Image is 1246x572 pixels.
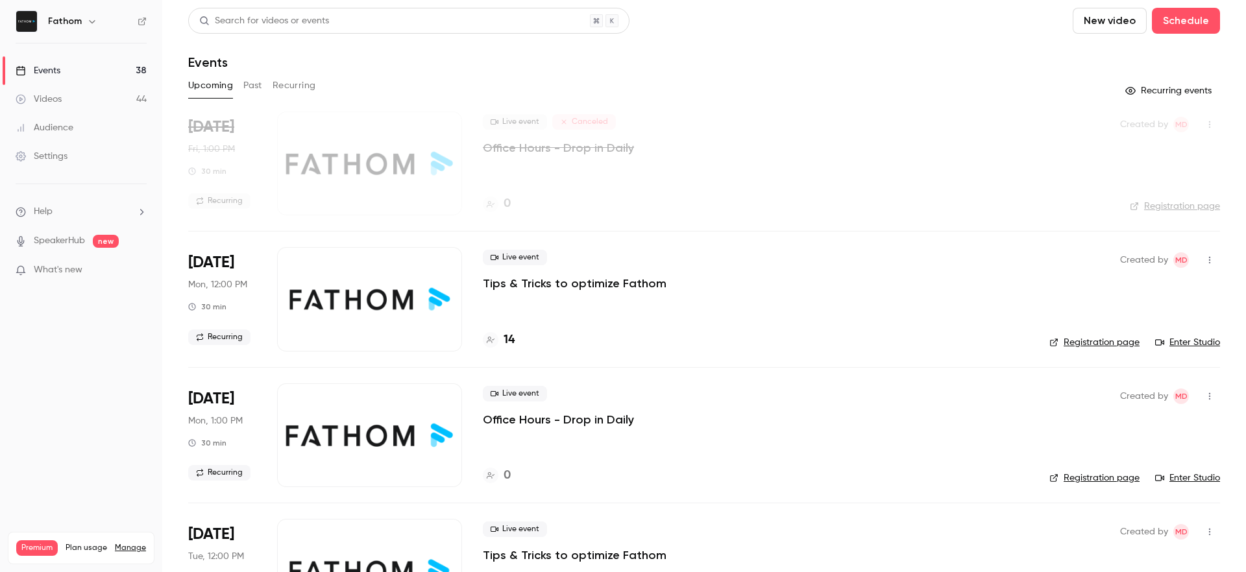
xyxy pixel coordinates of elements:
span: Fri, 1:00 PM [188,143,235,156]
span: Mon, 12:00 PM [188,278,247,291]
span: Live event [483,250,547,265]
a: Tips & Tricks to optimize Fathom [483,547,666,563]
div: Videos [16,93,62,106]
a: Registration page [1049,471,1140,484]
h4: 14 [504,331,515,349]
span: Tue, 12:00 PM [188,550,244,563]
span: [DATE] [188,252,234,273]
a: 0 [483,467,511,484]
span: Recurring [188,193,250,209]
button: Recurring events [1119,80,1220,101]
span: MD [1175,252,1188,268]
li: help-dropdown-opener [16,205,147,219]
span: [DATE] [188,388,234,409]
span: Created by [1120,388,1168,404]
span: Michelle Dizon [1173,388,1189,404]
span: Created by [1120,524,1168,540]
div: 30 min [188,438,226,448]
span: [DATE] [188,117,234,137]
div: Settings [16,150,67,163]
span: Live event [483,386,547,401]
span: Live event [483,521,547,537]
div: Audience [16,121,73,134]
span: Michelle Dizon [1173,117,1189,132]
div: 30 min [188,302,226,312]
div: Oct 10 Fri, 1:00 PM (America/Toronto) [188,112,256,215]
div: 30 min [188,166,226,176]
button: New video [1073,8,1147,34]
span: Michelle Dizon [1173,524,1189,540]
span: Plan usage [66,543,107,553]
h1: Events [188,54,228,70]
span: MD [1175,388,1188,404]
a: Tips & Tricks to optimize Fathom [483,276,666,291]
h4: 0 [504,467,511,484]
a: Enter Studio [1155,471,1220,484]
button: Schedule [1152,8,1220,34]
span: Created by [1120,252,1168,268]
h4: 0 [504,195,511,213]
span: What's new [34,263,82,277]
span: Recurring [188,329,250,345]
a: 0 [483,195,511,213]
div: Oct 13 Mon, 12:00 PM (America/Toronto) [188,247,256,351]
a: Manage [115,543,146,553]
span: Recurring [188,465,250,481]
button: Recurring [273,75,316,96]
span: Canceled [552,114,616,130]
span: Live event [483,114,547,130]
a: 14 [483,331,515,349]
a: Registration page [1130,200,1220,213]
span: Premium [16,540,58,556]
span: Help [34,205,53,219]
span: Created by [1120,117,1168,132]
div: Events [16,64,60,77]
iframe: Noticeable Trigger [131,265,147,276]
span: new [93,235,119,248]
div: Search for videos or events [199,14,329,28]
span: Michelle Dizon [1173,252,1189,268]
span: MD [1175,117,1188,132]
a: SpeakerHub [34,234,85,248]
a: Enter Studio [1155,336,1220,349]
a: Office Hours - Drop in Daily [483,412,634,427]
span: [DATE] [188,524,234,545]
span: Mon, 1:00 PM [188,414,243,427]
button: Upcoming [188,75,233,96]
h6: Fathom [48,15,82,28]
a: Office Hours - Drop in Daily [483,140,634,156]
a: Registration page [1049,336,1140,349]
span: MD [1175,524,1188,540]
button: Past [243,75,262,96]
img: Fathom [16,11,37,32]
div: Oct 13 Mon, 1:00 PM (America/Toronto) [188,383,256,487]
